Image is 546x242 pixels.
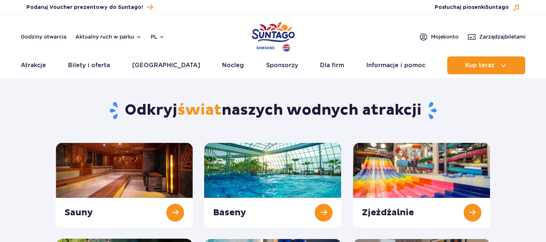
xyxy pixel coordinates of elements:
[435,4,509,11] span: Posłuchaj piosenki
[447,56,525,74] button: Kup teraz
[467,32,526,41] a: Zarządzajbiletami
[465,62,494,69] span: Kup teraz
[21,33,66,40] a: Godziny otwarcia
[366,56,425,74] a: Informacje i pomoc
[266,56,298,74] a: Sponsorzy
[68,56,110,74] a: Bilety i oferta
[435,4,520,11] button: Posłuchaj piosenkiSuntago
[75,34,142,40] button: Aktualny ruch w parku
[56,101,490,120] h1: Odkryj naszych wodnych atrakcji
[132,56,200,74] a: [GEOGRAPHIC_DATA]
[479,33,526,40] span: Zarządzaj biletami
[151,33,165,40] button: pl
[177,101,222,120] span: świat
[320,56,344,74] a: Dla firm
[26,4,143,11] span: Podaruj Voucher prezentowy do Suntago!
[26,2,153,12] a: Podaruj Voucher prezentowy do Suntago!
[252,19,295,53] a: Park of Poland
[21,56,46,74] a: Atrakcje
[431,33,458,40] span: Moje konto
[222,56,244,74] a: Nocleg
[485,5,509,10] span: Suntago
[419,32,458,41] a: Mojekonto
